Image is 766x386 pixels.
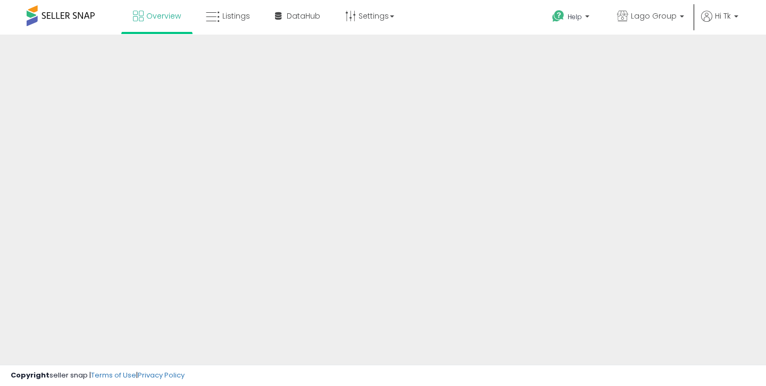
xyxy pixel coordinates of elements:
[544,2,600,35] a: Help
[146,11,181,21] span: Overview
[222,11,250,21] span: Listings
[11,371,185,381] div: seller snap | |
[91,370,136,380] a: Terms of Use
[11,370,49,380] strong: Copyright
[287,11,320,21] span: DataHub
[138,370,185,380] a: Privacy Policy
[631,11,677,21] span: Lago Group
[552,10,565,23] i: Get Help
[701,11,738,35] a: Hi Tk
[568,12,582,21] span: Help
[715,11,731,21] span: Hi Tk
